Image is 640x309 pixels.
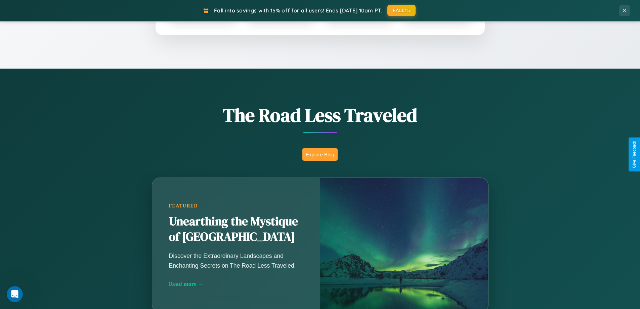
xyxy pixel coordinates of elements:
iframe: Intercom live chat [7,286,23,302]
div: Read more → [169,280,303,287]
button: FALL15 [387,5,416,16]
button: Explore Blog [302,148,338,161]
span: Fall into savings with 15% off for all users! Ends [DATE] 10am PT. [214,7,382,14]
h2: Unearthing the Mystique of [GEOGRAPHIC_DATA] [169,214,303,245]
div: Give Feedback [632,141,637,168]
div: Featured [169,203,303,209]
p: Discover the Extraordinary Landscapes and Enchanting Secrets on The Road Less Traveled. [169,251,303,270]
h1: The Road Less Traveled [119,102,522,128]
